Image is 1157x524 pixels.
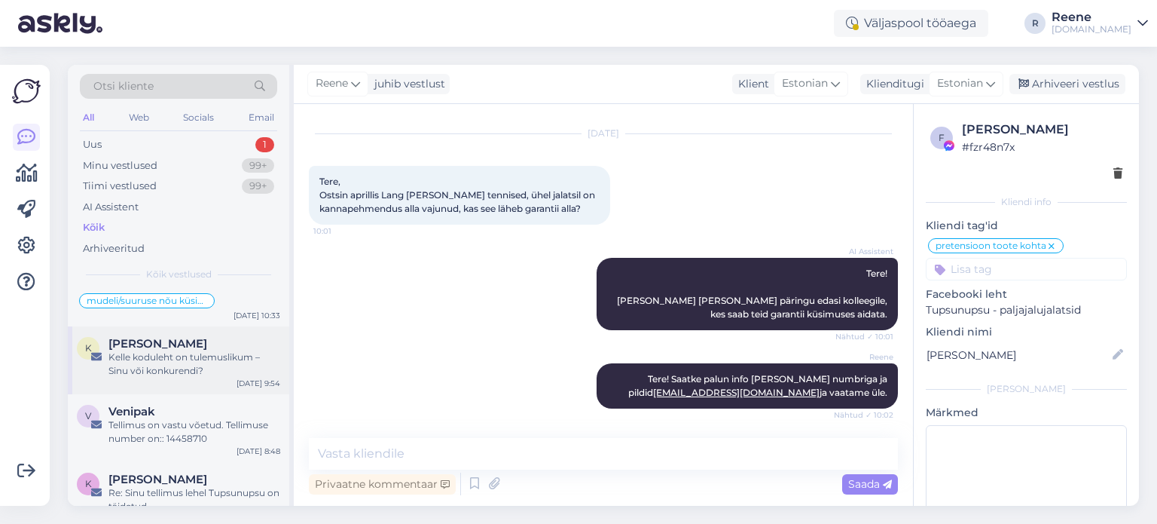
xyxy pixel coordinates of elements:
[926,324,1127,340] p: Kliendi nimi
[368,76,445,92] div: juhib vestlust
[93,78,154,94] span: Otsi kliente
[309,474,456,495] div: Privaatne kommentaar
[83,179,157,194] div: Tiimi vestlused
[234,310,280,321] div: [DATE] 10:33
[108,473,207,486] span: Katrin Šigajeva
[242,158,274,173] div: 99+
[83,241,145,256] div: Arhiveeritud
[80,108,97,127] div: All
[926,195,1127,209] div: Kliendi info
[87,296,207,305] span: mudeli/suuruse nõu küsimine
[83,200,139,215] div: AI Assistent
[309,127,898,140] div: [DATE]
[837,351,893,363] span: Reene
[108,486,280,513] div: Re: Sinu tellimus lehel Tupsunupsu on täidetud
[834,10,988,37] div: Väljaspool tööaega
[108,405,155,418] span: Venipak
[108,337,207,351] span: Katre Kruse
[939,132,945,143] span: f
[180,108,217,127] div: Socials
[237,378,280,389] div: [DATE] 9:54
[926,302,1127,318] p: Tupsunupsu - paljajalujalatsid
[732,76,769,92] div: Klient
[83,220,105,235] div: Kõik
[926,258,1127,280] input: Lisa tag
[237,446,280,457] div: [DATE] 8:48
[246,108,277,127] div: Email
[85,410,91,421] span: V
[319,176,597,214] span: Tere, Ostsin aprillis Lang [PERSON_NAME] tennised, ühel jalatsil on kannapehmendus alla vajunud, ...
[837,246,893,257] span: AI Assistent
[937,75,983,92] span: Estonian
[962,139,1122,155] div: # fzr48n7x
[1052,11,1131,23] div: Reene
[653,387,820,398] a: [EMAIL_ADDRESS][DOMAIN_NAME]
[926,218,1127,234] p: Kliendi tag'id
[927,347,1110,363] input: Lisa nimi
[628,373,890,398] span: Tere! Saatke palun info [PERSON_NAME] numbriga ja pildid ja vaatame üle.
[860,76,924,92] div: Klienditugi
[85,478,92,489] span: K
[936,241,1046,250] span: pretensioon toote kohta
[83,137,102,152] div: Uus
[835,331,893,342] span: Nähtud ✓ 10:01
[1024,13,1046,34] div: R
[255,137,274,152] div: 1
[1009,74,1125,94] div: Arhiveeri vestlus
[108,351,280,378] div: Kelle koduleht on tulemuslikum – Sinu või konkurendi?
[83,158,157,173] div: Minu vestlused
[316,75,348,92] span: Reene
[12,77,41,106] img: Askly Logo
[242,179,274,194] div: 99+
[1052,23,1131,35] div: [DOMAIN_NAME]
[834,409,893,421] span: Nähtud ✓ 10:02
[962,121,1122,139] div: [PERSON_NAME]
[926,382,1127,396] div: [PERSON_NAME]
[1052,11,1148,35] a: Reene[DOMAIN_NAME]
[126,108,152,127] div: Web
[108,418,280,446] div: Tellimus on vastu võetud. Tellimuse number on:: 14458710
[782,75,828,92] span: Estonian
[848,477,892,491] span: Saada
[85,342,92,354] span: K
[926,287,1127,302] p: Facebooki leht
[926,405,1127,421] p: Märkmed
[313,225,370,237] span: 10:01
[146,268,212,281] span: Kõik vestlused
